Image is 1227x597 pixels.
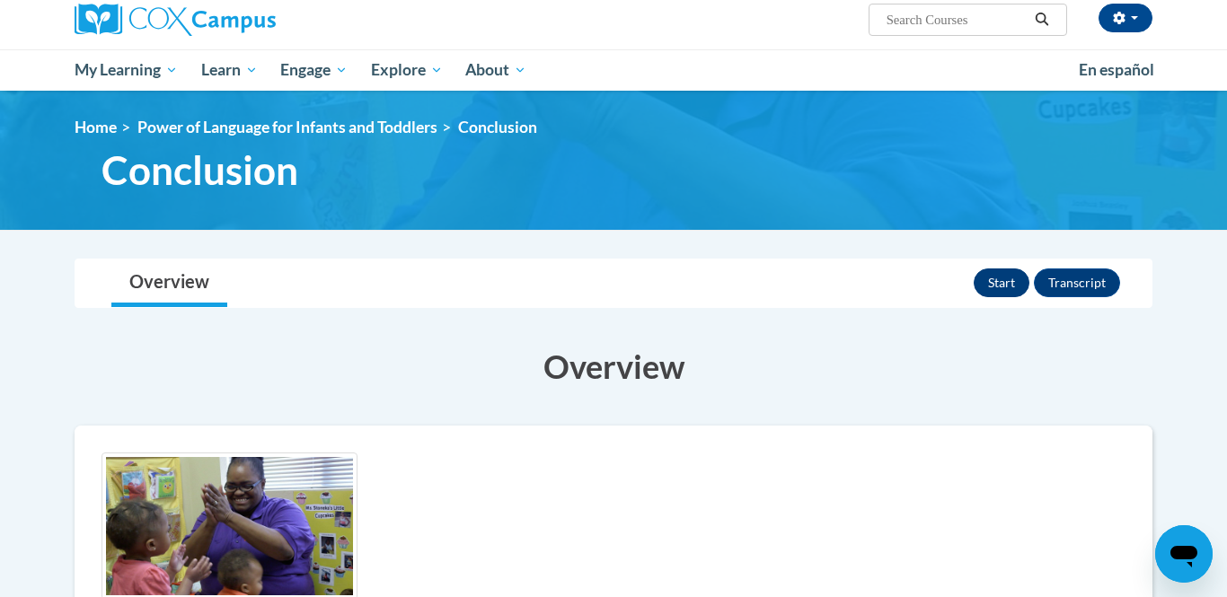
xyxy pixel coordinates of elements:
[455,49,539,91] a: About
[1155,525,1213,583] iframe: Button to launch messaging window
[75,344,1152,389] h3: Overview
[1079,60,1154,79] span: En español
[75,118,117,136] a: Home
[280,59,348,81] span: Engage
[1099,4,1152,32] button: Account Settings
[1067,51,1166,89] a: En español
[75,4,276,36] img: Cox Campus
[458,118,537,136] span: Conclusion
[75,4,416,36] a: Cox Campus
[63,49,190,91] a: My Learning
[190,49,269,91] a: Learn
[974,268,1029,297] button: Start
[371,59,443,81] span: Explore
[102,146,298,194] span: Conclusion
[359,49,455,91] a: Explore
[201,59,258,81] span: Learn
[137,118,437,136] a: Power of Language for Infants and Toddlers
[48,49,1179,91] div: Main menu
[269,49,359,91] a: Engage
[1028,9,1055,31] button: Search
[1034,268,1120,297] button: Transcript
[885,9,1028,31] input: Search Courses
[465,59,526,81] span: About
[75,59,178,81] span: My Learning
[111,259,227,307] a: Overview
